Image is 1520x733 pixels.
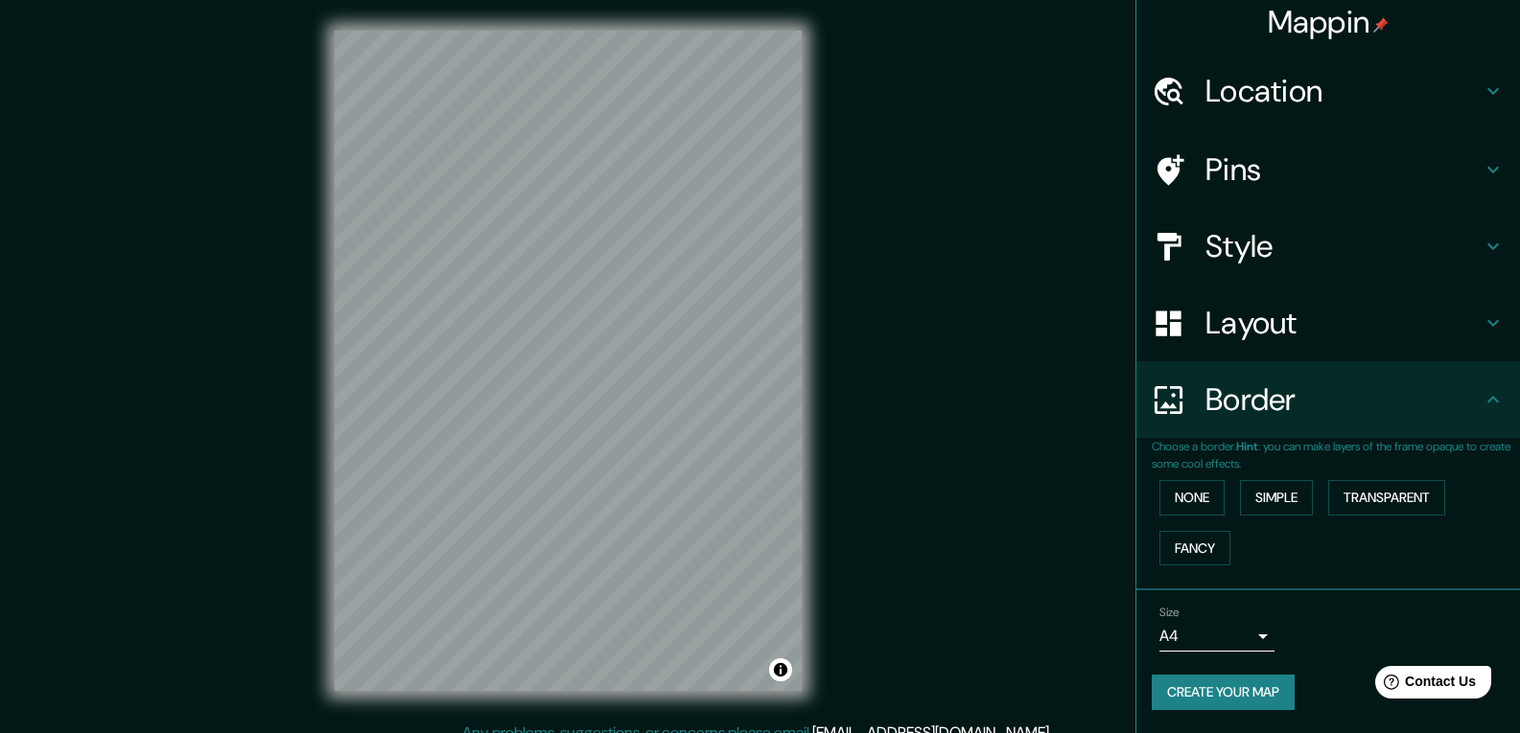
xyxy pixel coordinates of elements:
h4: Location [1205,72,1482,110]
div: Style [1136,208,1520,285]
button: Toggle attribution [769,658,792,681]
h4: Layout [1205,304,1482,342]
div: Pins [1136,131,1520,208]
div: Location [1136,53,1520,129]
label: Size [1159,605,1180,621]
div: A4 [1159,621,1274,652]
div: Border [1136,361,1520,438]
iframe: Help widget launcher [1349,658,1499,712]
div: Layout [1136,285,1520,361]
button: Fancy [1159,531,1230,566]
button: Create your map [1152,675,1295,710]
h4: Pins [1205,150,1482,189]
h4: Style [1205,227,1482,265]
b: Hint [1236,439,1258,454]
button: Transparent [1328,480,1445,515]
button: Simple [1240,480,1313,515]
h4: Border [1205,380,1482,419]
button: None [1159,480,1225,515]
h4: Mappin [1268,3,1390,41]
img: pin-icon.png [1373,17,1389,33]
canvas: Map [335,31,802,691]
p: Choose a border. : you can make layers of the frame opaque to create some cool effects. [1152,438,1520,472]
